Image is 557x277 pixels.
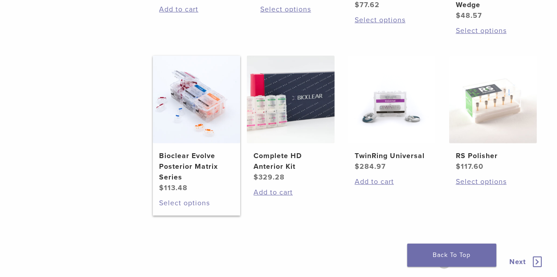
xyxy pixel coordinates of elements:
span: $ [159,183,164,192]
a: Add to cart: “TwinRing Universal” [355,176,429,187]
a: Add to cart: “Blaster Kit” [159,4,233,15]
a: Complete HD Anterior KitComplete HD Anterior Kit $329.28 [247,56,335,183]
h2: TwinRing Universal [355,151,429,161]
img: TwinRing Universal [348,56,436,143]
span: $ [355,0,360,9]
a: Add to cart: “Complete HD Anterior Kit” [254,187,328,198]
img: Complete HD Anterior Kit [247,56,335,143]
img: RS Polisher [449,56,537,143]
a: Back To Top [407,244,496,267]
a: Select options for “Diamond Wedge and Long Diamond Wedge” [456,25,530,36]
span: $ [456,162,461,171]
span: $ [456,11,461,20]
span: $ [355,162,360,171]
bdi: 329.28 [254,173,285,182]
a: Select options for “Diamond Wedge Kits” [355,15,429,25]
bdi: 48.57 [456,11,482,20]
bdi: 284.97 [355,162,386,171]
img: Bioclear Evolve Posterior Matrix Series [153,56,241,143]
bdi: 113.48 [159,183,188,192]
a: TwinRing UniversalTwinRing Universal $284.97 [348,56,436,172]
h2: Complete HD Anterior Kit [254,151,328,172]
a: Select options for “Bioclear Evolve Posterior Matrix Series” [159,198,233,208]
a: RS PolisherRS Polisher $117.60 [449,56,537,172]
h2: RS Polisher [456,151,530,161]
span: $ [254,173,258,182]
h2: Bioclear Evolve Posterior Matrix Series [159,151,233,183]
bdi: 77.62 [355,0,380,9]
a: Select options for “RS Polisher” [456,176,530,187]
bdi: 117.60 [456,162,483,171]
span: Next [509,257,526,266]
a: Select options for “BT Matrix Series” [260,4,335,15]
a: Bioclear Evolve Posterior Matrix SeriesBioclear Evolve Posterior Matrix Series $113.48 [153,56,241,193]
